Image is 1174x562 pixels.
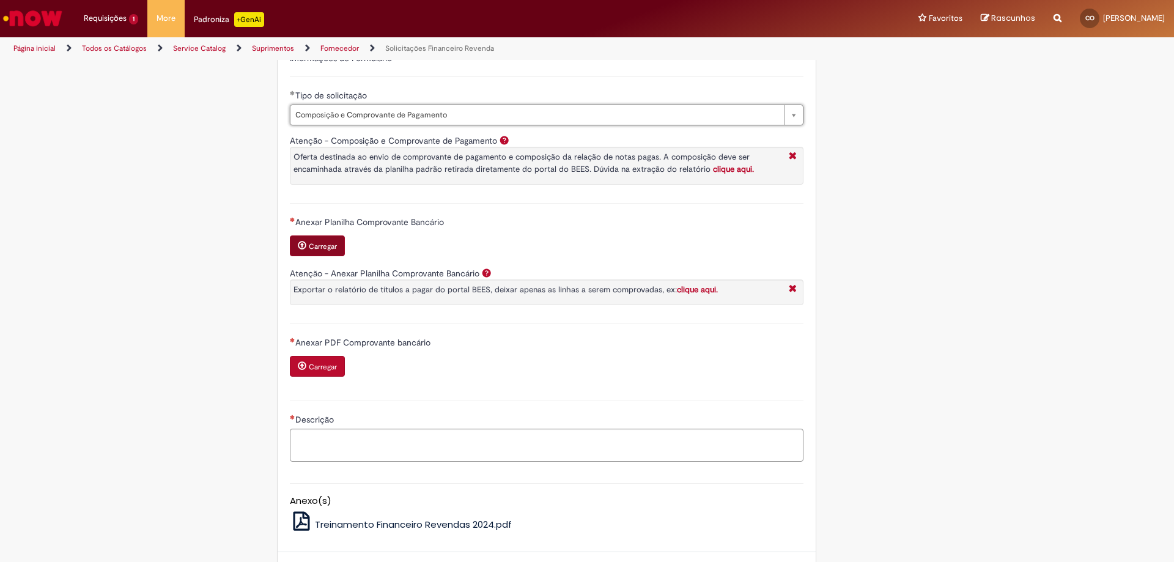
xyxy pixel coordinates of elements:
[9,37,773,60] ul: Trilhas de página
[295,337,433,348] span: Anexar PDF Comprovante bancário
[309,242,337,251] small: Carregar
[677,284,718,295] a: clique aqui.
[290,135,497,146] label: Atenção - Composição e Comprovante de Pagamento
[194,12,264,27] div: Padroniza
[295,414,336,425] span: Descrição
[1085,14,1095,22] span: CO
[290,338,295,342] span: Necessários
[290,429,803,462] textarea: Descrição
[290,356,345,377] button: Carregar anexo de Anexar PDF Comprovante bancário Required
[786,283,800,296] i: Fechar More information Por question_atencao_comprovante_bancario
[479,268,494,278] span: Ajuda para Atenção - Anexar Planilha Comprovante Bancário
[713,164,754,174] a: clique aqui.
[234,12,264,27] p: +GenAi
[295,216,446,227] span: Anexar Planilha Comprovante Bancário
[82,43,147,53] a: Todos os Catálogos
[129,14,138,24] span: 1
[315,518,512,531] span: Treinamento Financeiro Revendas 2024.pdf
[290,91,295,95] span: Obrigatório Preenchido
[981,13,1035,24] a: Rascunhos
[290,518,512,531] a: Treinamento Financeiro Revendas 2024.pdf
[293,152,754,174] span: Oferta destinada ao envio de comprovante de pagamento e composição da relação de notas pagas. A c...
[157,12,175,24] span: More
[295,90,369,101] span: Tipo de solicitação
[290,496,803,506] h5: Anexo(s)
[1,6,64,31] img: ServiceNow
[252,43,294,53] a: Suprimentos
[320,43,359,53] a: Fornecedor
[295,105,778,125] span: Composição e Comprovante de Pagamento
[290,268,479,279] label: Atenção - Anexar Planilha Comprovante Bancário
[84,12,127,24] span: Requisições
[991,12,1035,24] span: Rascunhos
[786,150,800,163] i: Fechar More information Por question_atencao
[1103,13,1165,23] span: [PERSON_NAME]
[309,362,337,372] small: Carregar
[293,284,718,295] span: Exportar o relatório de títulos a pagar do portal BEES, deixar apenas as linhas a serem comprovad...
[290,53,392,64] label: Informações de Formulário
[173,43,226,53] a: Service Catalog
[929,12,962,24] span: Favoritos
[290,415,295,420] span: Necessários
[290,217,295,222] span: Necessários
[13,43,56,53] a: Página inicial
[290,235,345,256] button: Carregar anexo de Anexar Planilha Comprovante Bancário Required
[385,43,494,53] a: Solicitações Financeiro Revenda
[497,135,512,145] span: Ajuda para Atenção - Composição e Comprovante de Pagamento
